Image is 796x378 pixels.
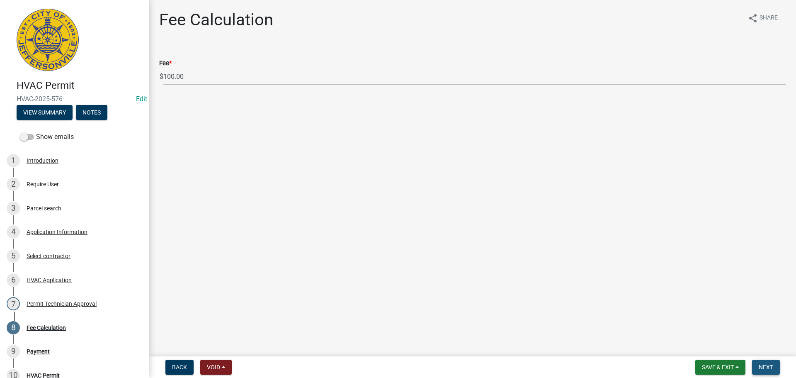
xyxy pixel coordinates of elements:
[76,110,107,116] wm-modal-confirm: Notes
[7,297,20,310] div: 7
[17,9,79,71] img: City of Jeffersonville, Indiana
[759,364,773,371] span: Next
[76,105,107,120] button: Notes
[7,249,20,263] div: 5
[159,10,273,30] h1: Fee Calculation
[7,154,20,167] div: 1
[17,80,143,92] h4: HVAC Permit
[136,95,147,103] a: Edit
[7,273,20,287] div: 6
[20,132,74,142] label: Show emails
[748,13,758,23] i: share
[159,61,172,66] label: Fee
[17,110,73,116] wm-modal-confirm: Summary
[7,345,20,358] div: 9
[7,225,20,239] div: 4
[7,202,20,215] div: 3
[27,253,70,259] div: Select contractor
[695,360,745,375] button: Save & Exit
[702,364,734,371] span: Save & Exit
[200,360,232,375] button: Void
[136,95,147,103] wm-modal-confirm: Edit Application Number
[27,205,61,211] div: Parcel search
[17,95,133,103] span: HVAC-2025-576
[17,105,73,120] button: View Summary
[752,360,780,375] button: Next
[172,364,187,371] span: Back
[27,229,87,235] div: Application Information
[741,10,784,26] button: shareShare
[7,321,20,334] div: 8
[27,158,58,163] div: Introduction
[27,325,66,331] div: Fee Calculation
[27,277,72,283] div: HVAC Application
[7,178,20,191] div: 2
[159,68,164,85] span: $
[27,301,97,307] div: Permit Technician Approval
[207,364,220,371] span: Void
[27,181,59,187] div: Require User
[165,360,194,375] button: Back
[760,13,778,23] span: Share
[27,349,50,354] div: Payment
